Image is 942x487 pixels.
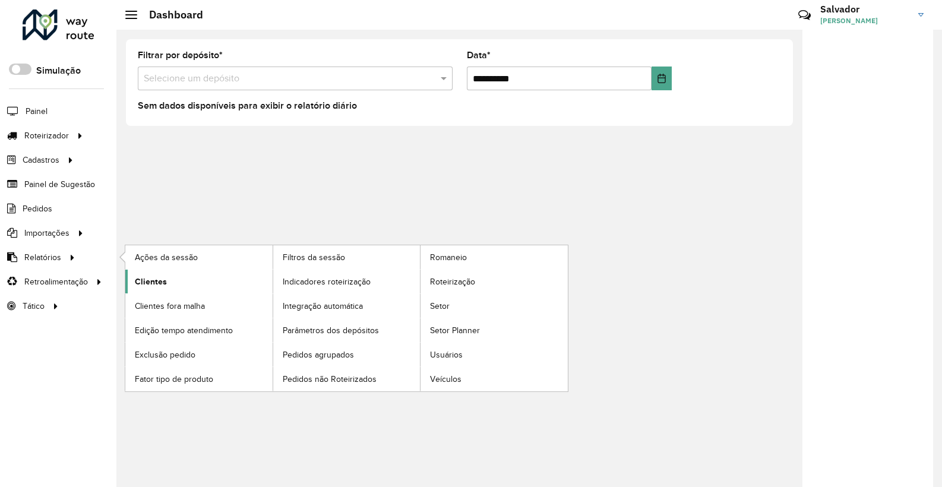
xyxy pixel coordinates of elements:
span: Clientes [135,276,167,288]
a: Roteirização [421,270,568,293]
a: Integração automática [273,294,421,318]
button: Choose Date [652,67,672,90]
span: Pedidos [23,203,52,215]
a: Fator tipo de produto [125,367,273,391]
span: Importações [24,227,69,239]
h3: Salvador [820,4,909,15]
a: Setor Planner [421,318,568,342]
a: Ações da sessão [125,245,273,269]
a: Clientes [125,270,273,293]
a: Indicadores roteirização [273,270,421,293]
span: Edição tempo atendimento [135,324,233,337]
span: Roteirização [430,276,475,288]
span: Usuários [430,349,463,361]
a: Setor [421,294,568,318]
a: Pedidos agrupados [273,343,421,366]
span: Ações da sessão [135,251,198,264]
span: Integração automática [283,300,363,312]
a: Edição tempo atendimento [125,318,273,342]
h2: Dashboard [137,8,203,21]
span: Relatórios [24,251,61,264]
label: Data [467,48,491,62]
a: Filtros da sessão [273,245,421,269]
span: Indicadores roteirização [283,276,371,288]
span: Romaneio [430,251,467,264]
span: Fator tipo de produto [135,373,213,385]
span: Roteirizador [24,129,69,142]
a: Usuários [421,343,568,366]
span: Filtros da sessão [283,251,345,264]
a: Exclusão pedido [125,343,273,366]
a: Clientes fora malha [125,294,273,318]
span: Veículos [430,373,461,385]
a: Contato Rápido [792,2,817,28]
span: Painel [26,105,48,118]
label: Filtrar por depósito [138,48,223,62]
span: Setor Planner [430,324,480,337]
span: Retroalimentação [24,276,88,288]
span: Pedidos não Roteirizados [283,373,377,385]
span: [PERSON_NAME] [820,15,909,26]
span: Cadastros [23,154,59,166]
label: Sem dados disponíveis para exibir o relatório diário [138,99,357,113]
span: Setor [430,300,450,312]
span: Tático [23,300,45,312]
a: Romaneio [421,245,568,269]
span: Exclusão pedido [135,349,195,361]
span: Clientes fora malha [135,300,205,312]
a: Veículos [421,367,568,391]
label: Simulação [36,64,81,78]
span: Parâmetros dos depósitos [283,324,379,337]
span: Pedidos agrupados [283,349,354,361]
a: Pedidos não Roteirizados [273,367,421,391]
span: Painel de Sugestão [24,178,95,191]
a: Parâmetros dos depósitos [273,318,421,342]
